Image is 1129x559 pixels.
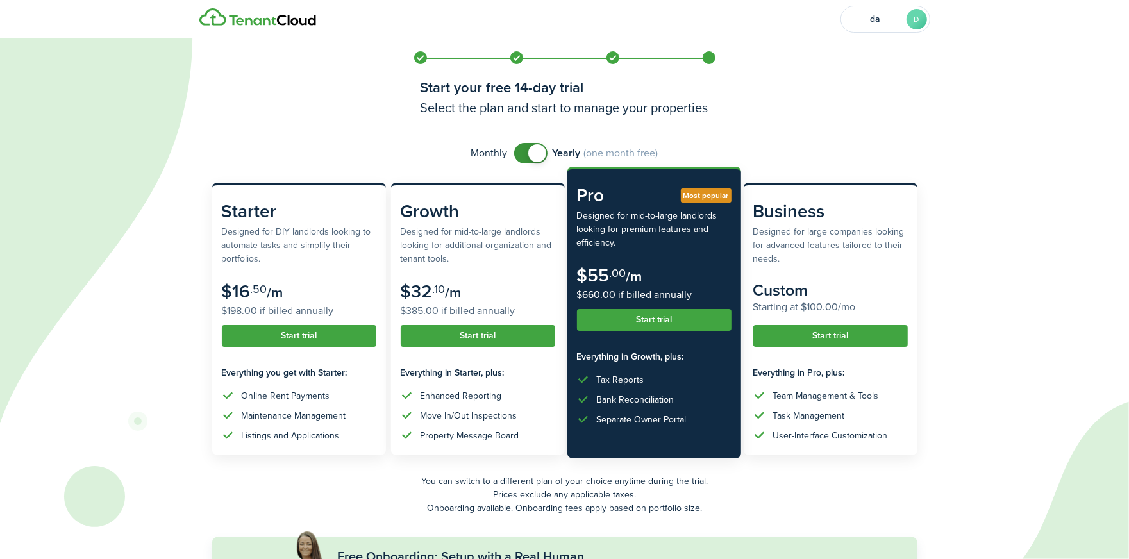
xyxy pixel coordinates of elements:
[222,198,376,225] subscription-pricing-card-title: Starter
[753,366,908,380] subscription-pricing-card-features-title: Everything in Pro, plus:
[446,282,462,303] subscription-pricing-card-price-period: /m
[199,8,316,26] img: Logo
[222,278,251,305] subscription-pricing-card-price-amount: $16
[577,350,732,363] subscription-pricing-card-features-title: Everything in Growth, plus:
[597,413,687,426] div: Separate Owner Portal
[401,325,555,347] button: Start trial
[242,409,346,422] div: Maintenance Management
[421,77,709,98] h1: Start your free 14-day trial
[577,209,732,249] subscription-pricing-card-description: Designed for mid-to-large landlords looking for premium features and efficiency.
[242,429,340,442] div: Listings and Applications
[401,225,555,265] subscription-pricing-card-description: Designed for mid-to-large landlords looking for additional organization and tenant tools.
[753,299,908,315] subscription-pricing-card-price-annual: Starting at $100.00/mo
[577,262,610,288] subscription-pricing-card-price-amount: $55
[421,409,517,422] div: Move In/Out Inspections
[753,198,908,225] subscription-pricing-card-title: Business
[433,281,446,297] subscription-pricing-card-price-cents: .10
[577,309,732,331] button: Start trial
[212,474,917,515] p: You can switch to a different plan of your choice anytime during the trial. Prices exclude any ap...
[267,282,283,303] subscription-pricing-card-price-period: /m
[222,366,376,380] subscription-pricing-card-features-title: Everything you get with Starter:
[683,190,729,201] span: Most popular
[753,225,908,265] subscription-pricing-card-description: Designed for large companies looking for advanced features tailored to their needs.
[577,182,732,209] subscription-pricing-card-title: Pro
[401,198,555,225] subscription-pricing-card-title: Growth
[401,278,433,305] subscription-pricing-card-price-amount: $32
[597,393,674,406] div: Bank Reconciliation
[773,389,879,403] div: Team Management & Tools
[577,287,732,303] subscription-pricing-card-price-annual: $660.00 if billed annually
[626,266,642,287] subscription-pricing-card-price-period: /m
[471,146,508,161] span: Monthly
[907,9,927,29] avatar-text: D
[251,281,267,297] subscription-pricing-card-price-cents: .50
[421,98,709,117] h3: Select the plan and start to manage your properties
[753,278,808,302] subscription-pricing-card-price-amount: Custom
[222,303,376,319] subscription-pricing-card-price-annual: $198.00 if billed annually
[222,325,376,347] button: Start trial
[850,15,901,24] span: da
[753,325,908,347] button: Start trial
[773,429,888,442] div: User-Interface Customization
[840,6,930,33] button: Open menu
[222,225,376,265] subscription-pricing-card-description: Designed for DIY landlords looking to automate tasks and simplify their portfolios.
[401,366,555,380] subscription-pricing-card-features-title: Everything in Starter, plus:
[421,429,519,442] div: Property Message Board
[242,389,330,403] div: Online Rent Payments
[773,409,845,422] div: Task Management
[597,373,644,387] div: Tax Reports
[401,303,555,319] subscription-pricing-card-price-annual: $385.00 if billed annually
[421,389,502,403] div: Enhanced Reporting
[610,265,626,281] subscription-pricing-card-price-cents: .00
